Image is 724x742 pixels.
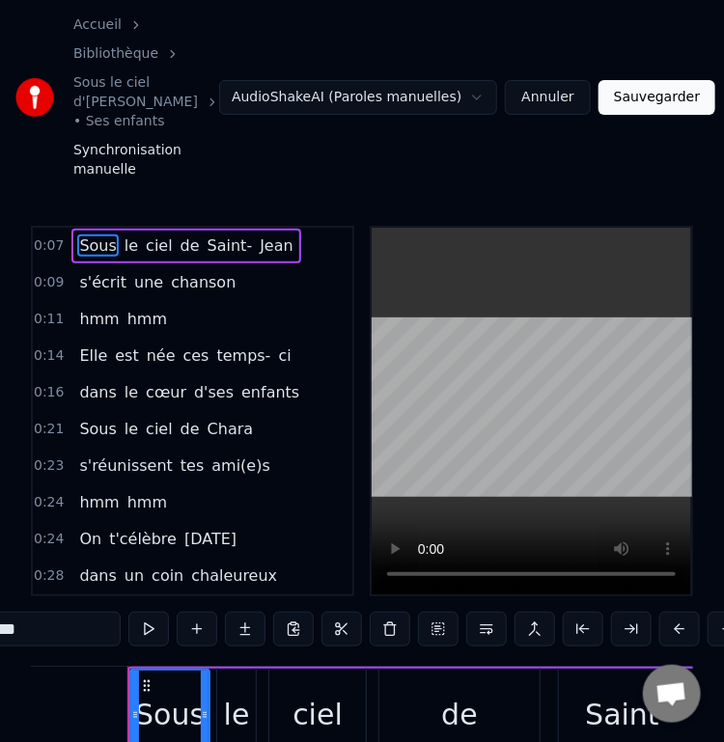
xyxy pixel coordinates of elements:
span: hmm [125,308,169,330]
div: le [224,693,250,736]
div: de [441,693,478,736]
span: 0:28 [34,566,64,586]
span: Synchronisation manuelle [73,141,219,179]
span: d'ses [192,381,236,403]
span: 0:24 [34,493,64,512]
div: Ouvrir le chat [643,665,701,723]
div: ciel [292,693,343,736]
button: Sauvegarder [599,80,715,115]
span: est [113,344,140,367]
span: 0:21 [34,420,64,439]
span: Saint- [206,234,255,257]
span: chaleureux [189,564,279,587]
span: 0:09 [34,273,64,292]
img: youka [15,78,54,117]
span: ci [277,344,293,367]
span: ciel [144,418,175,440]
a: Sous le ciel d'[PERSON_NAME] • Ses enfants [73,73,198,131]
span: [DATE] [182,528,238,550]
div: Saint- [585,693,669,736]
span: tes [179,454,206,477]
span: 0:23 [34,456,64,476]
span: cœur [144,381,188,403]
span: le [123,418,140,440]
span: Chara [206,418,256,440]
span: enfants [239,381,301,403]
span: ami(e)s [209,454,272,477]
span: ciel [144,234,175,257]
span: dans [77,381,118,403]
span: s'réunissent [77,454,174,477]
span: 0:24 [34,530,64,549]
span: Elle [77,344,109,367]
span: 0:11 [34,310,64,329]
a: Bibliothèque [73,44,158,64]
span: un [123,564,146,587]
span: ces [181,344,211,367]
span: le [123,381,140,403]
a: Accueil [73,15,122,35]
button: Annuler [505,80,590,115]
span: Sous [77,234,118,257]
span: de [179,418,202,440]
span: temps- [215,344,273,367]
span: On [77,528,103,550]
span: Jean [258,234,295,257]
span: coin [150,564,185,587]
span: chanson [169,271,237,293]
span: hmm [77,491,121,513]
span: 0:07 [34,236,64,256]
span: née [145,344,178,367]
span: s'écrit [77,271,128,293]
span: une [132,271,165,293]
span: 0:14 [34,346,64,366]
span: hmm [77,308,121,330]
div: Sous [135,693,205,736]
span: le [123,234,140,257]
span: dans [77,564,118,587]
span: de [179,234,202,257]
span: hmm [125,491,169,513]
span: 0:16 [34,383,64,402]
span: Sous [77,418,118,440]
span: t'célèbre [107,528,179,550]
nav: breadcrumb [73,15,219,179]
